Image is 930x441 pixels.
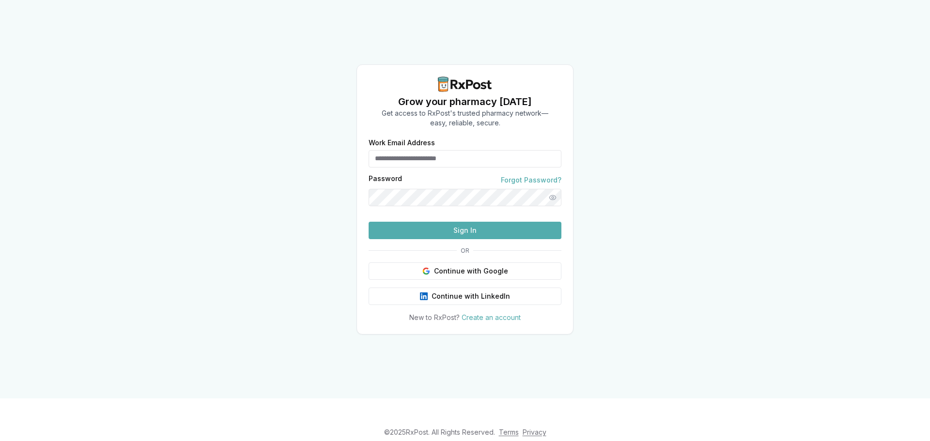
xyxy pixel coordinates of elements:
span: New to RxPost? [409,313,460,321]
button: Sign In [369,222,561,239]
a: Privacy [523,428,546,436]
a: Create an account [462,313,521,321]
span: OR [457,247,473,255]
button: Show password [544,189,561,206]
img: RxPost Logo [434,76,496,92]
button: Continue with Google [369,262,561,280]
p: Get access to RxPost's trusted pharmacy network— easy, reliable, secure. [382,108,548,128]
h1: Grow your pharmacy [DATE] [382,95,548,108]
button: Continue with LinkedIn [369,288,561,305]
img: Google [422,267,430,275]
a: Forgot Password? [501,175,561,185]
a: Terms [499,428,519,436]
label: Work Email Address [369,139,561,146]
img: LinkedIn [420,292,428,300]
label: Password [369,175,402,185]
